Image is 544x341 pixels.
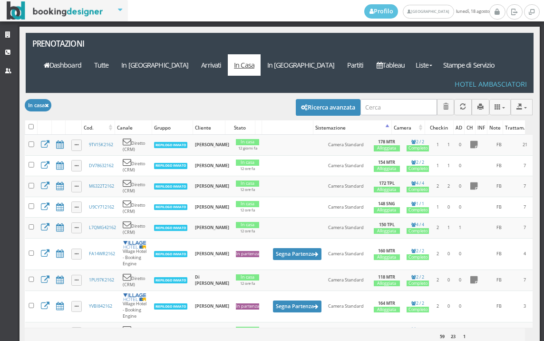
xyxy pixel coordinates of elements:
[119,218,150,238] td: Diretto (CRM)
[378,326,395,332] b: 170 MTR
[238,146,257,150] small: 12 giorni fa
[236,327,259,333] div: In casa
[403,5,454,19] a: [GEOGRAPHIC_DATA]
[374,187,400,193] div: Alloggiata
[476,121,487,134] div: INF
[503,121,538,134] div: Trattam.
[119,197,150,217] td: Diretto (CRM)
[454,270,466,291] td: 0
[296,99,360,115] button: Ricerca avanzata
[517,155,533,176] td: 7
[325,155,370,176] td: Camera Standard
[374,281,400,287] div: Alloggiata
[240,208,255,212] small: 12 ore fa
[454,135,466,155] td: 0
[195,204,229,210] b: [PERSON_NAME]
[195,303,229,309] b: [PERSON_NAME]
[374,207,400,213] div: Alloggiata
[374,166,400,172] div: Alloggiata
[154,141,188,148] a: RIEPILOGO INVIATO
[482,135,517,155] td: FB
[195,183,229,189] b: [PERSON_NAME]
[392,121,424,134] div: Camera
[37,54,87,76] a: Dashboard
[154,224,188,231] a: RIEPILOGO INVIATO
[119,270,150,291] td: Diretto (CRM)
[155,304,186,309] b: RIEPILOGO INVIATO
[89,251,115,257] a: FA14WR2162
[154,203,188,210] a: RIEPILOGO INVIATO
[443,135,454,155] td: 1
[482,197,517,217] td: FB
[364,4,398,19] a: Profilo
[236,181,259,187] div: In casa
[455,80,527,88] h4: Hotel Ambasciatori
[432,270,443,291] td: 2
[454,218,466,238] td: 1
[313,121,391,134] div: Sistemazione
[407,180,429,193] a: 4 / 4Completo
[89,303,112,309] a: YVBI842162
[236,274,259,281] div: In casa
[443,238,454,270] td: 0
[443,270,454,291] td: 0
[370,54,411,76] a: Tableau
[115,121,152,134] div: Canale
[432,155,443,176] td: 1
[236,222,259,228] div: In casa
[374,307,400,313] div: Alloggiata
[360,99,437,115] input: Cerca
[155,252,186,256] b: RIEPILOGO INVIATO
[195,141,229,148] b: [PERSON_NAME]
[443,176,454,197] td: 2
[89,183,114,189] a: M6322T2162
[240,229,255,233] small: 12 ore fa
[195,274,229,286] b: Di [PERSON_NAME]
[517,291,533,322] td: 3
[378,159,395,165] b: 154 MTR
[89,204,114,210] a: U9CY712162
[432,291,443,322] td: 2
[517,135,533,155] td: 21
[152,121,193,134] div: Gruppo
[443,197,454,217] td: 0
[240,187,255,192] small: 12 ore fa
[407,307,429,313] div: Completo
[378,201,395,207] b: 148 SNG
[378,139,395,145] b: 178 MTR
[407,145,429,151] div: Completo
[511,99,533,115] button: Export
[454,121,464,134] div: AD
[407,248,429,261] a: 2 / 2Completo
[119,135,150,155] td: Diretto (CRM)
[454,197,466,217] td: 0
[155,163,186,168] b: RIEPILOGO INVIATO
[119,155,150,176] td: Diretto (CRM)
[407,274,429,287] a: 2 / 2Completo
[378,248,395,254] b: 160 MTR
[89,224,116,231] a: L7QMG42162
[89,277,114,283] a: 1PU97K2162
[407,201,429,213] a: 1 / 1Completo
[517,176,533,197] td: 7
[517,197,533,217] td: 7
[407,221,429,234] a: 4 / 4Completo
[154,277,188,283] a: RIEPILOGO INVIATO
[240,166,255,171] small: 12 ore fa
[378,274,395,280] b: 118 MTR
[25,99,51,111] button: In casa
[465,121,475,134] div: CH
[325,218,370,238] td: Camera Standard
[236,160,259,166] div: In casa
[195,224,229,231] b: [PERSON_NAME]
[193,121,225,134] div: Cliente
[482,176,517,197] td: FB
[482,155,517,176] td: FB
[261,54,340,76] a: In [GEOGRAPHIC_DATA]
[364,4,489,19] span: lunedì, 18 agosto
[411,54,437,76] a: Liste
[463,333,466,340] b: 1
[432,176,443,197] td: 2
[432,218,443,238] td: 2
[454,291,466,322] td: 0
